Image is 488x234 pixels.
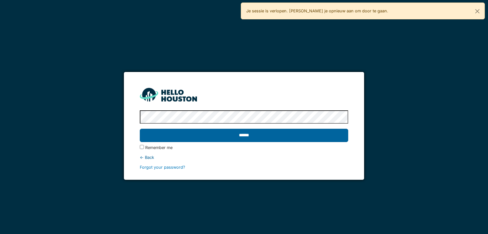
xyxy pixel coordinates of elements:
img: HH_line-BYnF2_Hg.png [140,88,197,101]
a: Forgot your password? [140,165,185,170]
div: Je sessie is verlopen. [PERSON_NAME] je opnieuw aan om door te gaan. [241,3,485,19]
div: ← Back [140,154,348,160]
button: Close [470,3,485,20]
label: Remember me [145,145,173,151]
